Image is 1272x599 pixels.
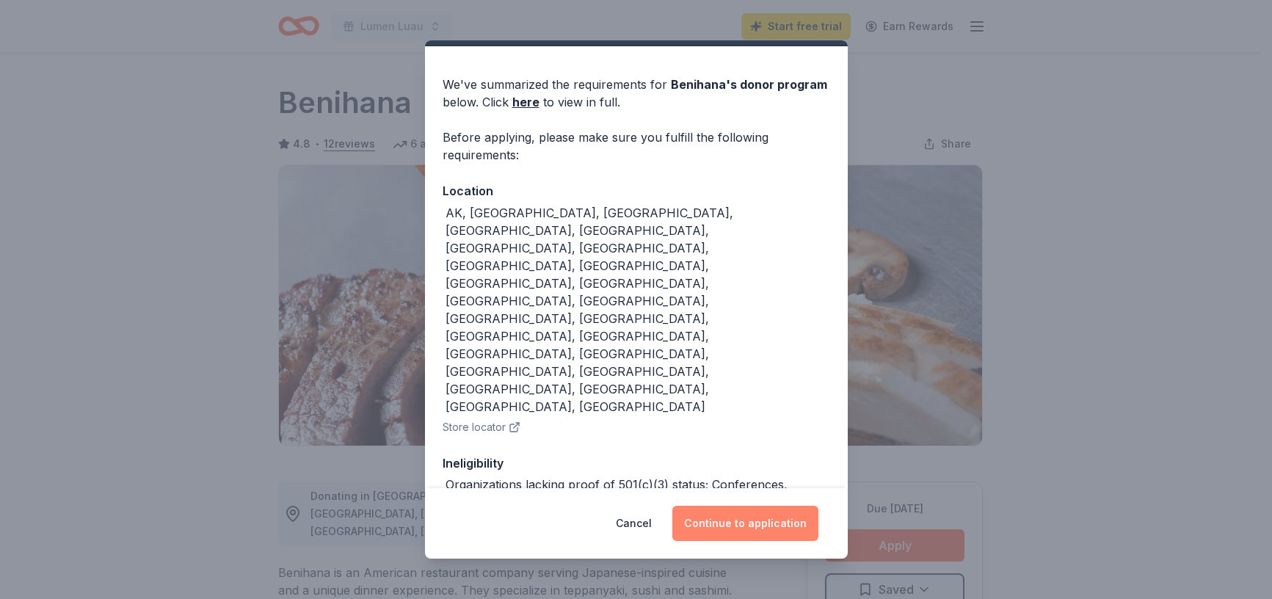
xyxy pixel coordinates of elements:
button: Store locator [443,418,520,436]
button: Continue to application [672,506,818,541]
div: Location [443,181,830,200]
div: Before applying, please make sure you fulfill the following requirements: [443,128,830,164]
div: AK, [GEOGRAPHIC_DATA], [GEOGRAPHIC_DATA], [GEOGRAPHIC_DATA], [GEOGRAPHIC_DATA], [GEOGRAPHIC_DATA]... [446,204,830,415]
div: Ineligibility [443,454,830,473]
div: We've summarized the requirements for below. Click to view in full. [443,76,830,111]
div: Organizations lacking proof of 501(c)(3) status; Conferences, seminars or reunions; Travel for in... [446,476,830,529]
button: Cancel [616,506,652,541]
a: here [512,93,539,111]
span: Benihana 's donor program [671,77,827,92]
